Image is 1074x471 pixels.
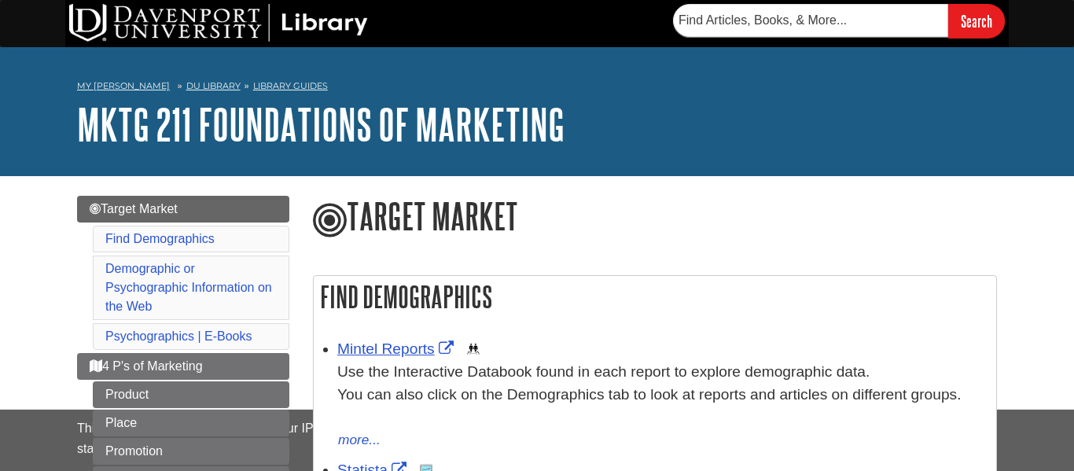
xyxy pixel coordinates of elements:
[253,80,328,91] a: Library Guides
[90,202,178,215] span: Target Market
[77,100,565,149] a: MKTG 211 Foundations of Marketing
[69,4,368,42] img: DU Library
[948,4,1005,38] input: Search
[314,276,996,318] h2: Find Demographics
[337,340,458,357] a: Link opens in new window
[105,329,252,343] a: Psychographics | E-Books
[93,438,289,465] a: Promotion
[93,381,289,408] a: Product
[673,4,1005,38] form: Searches DU Library's articles, books, and more
[313,196,997,240] h1: Target Market
[467,343,480,355] img: Demographics
[77,79,170,93] a: My [PERSON_NAME]
[337,361,988,429] div: Use the Interactive Databook found in each report to explore demographic data. You can also click...
[77,353,289,380] a: 4 P's of Marketing
[186,80,241,91] a: DU Library
[105,262,272,313] a: Demographic or Psychographic Information on the Web
[93,410,289,436] a: Place
[90,359,203,373] span: 4 P's of Marketing
[105,232,215,245] a: Find Demographics
[673,4,948,37] input: Find Articles, Books, & More...
[77,75,997,101] nav: breadcrumb
[337,429,381,451] button: more...
[77,196,289,223] a: Target Market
